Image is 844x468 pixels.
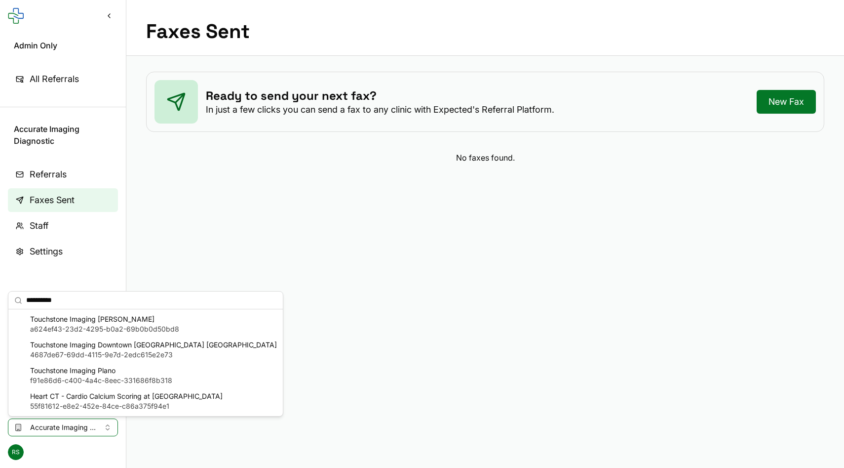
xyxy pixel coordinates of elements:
[8,309,283,416] div: Suggestions
[30,423,96,432] span: Accurate Imaging Diagnostic
[30,193,75,207] span: Faxes Sent
[100,7,118,25] button: Collapse sidebar
[8,163,118,186] a: Referrals
[30,219,48,233] span: Staff
[206,104,554,116] p: In just a few clicks you can send a fax to any clinic with Expected's Referral Platform.
[30,401,223,411] span: 55f81612-e8e2-452e-84ce-c86a375f94e1
[8,188,118,212] a: Faxes Sent
[30,72,79,86] span: All Referrals
[30,376,172,385] span: f91e86d6-c400-4a4c-8eec-331686f8b318
[30,340,277,350] span: Touchstone Imaging Downtown [GEOGRAPHIC_DATA] [GEOGRAPHIC_DATA]
[30,324,179,334] span: a624ef43-23d2-4295-b0a2-69b0b0d50bd8
[757,90,816,114] a: New Fax
[30,168,67,181] span: Referrals
[14,123,112,147] span: Accurate Imaging Diagnostic
[8,67,118,91] a: All Referrals
[146,20,250,43] h1: Faxes Sent
[206,88,554,104] h3: Ready to send your next fax?
[30,245,63,258] span: Settings
[8,419,118,436] button: Select clinic
[30,366,172,376] span: Touchstone Imaging Plano
[8,444,24,460] span: RS
[8,240,118,263] a: Settings
[14,40,112,51] span: Admin Only
[8,214,118,238] a: Staff
[146,152,824,164] div: No faxes found.
[30,350,277,360] span: 4687de67-69dd-4115-9e7d-2edc615e2e73
[30,391,223,401] span: Heart CT - Cardio Calcium Scoring at [GEOGRAPHIC_DATA]
[30,314,179,324] span: Touchstone Imaging [PERSON_NAME]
